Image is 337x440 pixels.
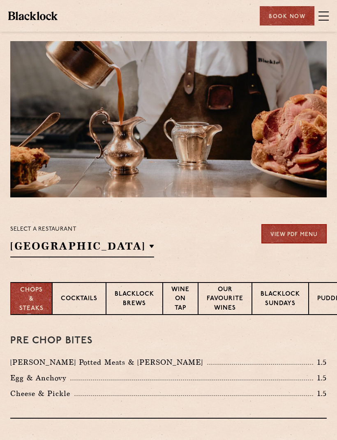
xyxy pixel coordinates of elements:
[261,224,327,243] a: View PDF Menu
[115,290,154,309] p: Blacklock Brews
[19,286,44,314] p: Chops & Steaks
[260,6,314,25] div: Book Now
[207,285,243,314] p: Our favourite wines
[261,290,300,309] p: Blacklock Sundays
[10,336,327,346] h3: Pre Chop Bites
[61,294,97,305] p: Cocktails
[313,357,327,368] p: 1.5
[171,285,189,314] p: Wine on Tap
[10,357,207,368] p: [PERSON_NAME] Potted Meats & [PERSON_NAME]
[313,388,327,399] p: 1.5
[10,239,154,257] h2: [GEOGRAPHIC_DATA]
[313,373,327,383] p: 1.5
[10,224,154,235] p: Select a restaurant
[10,372,70,384] p: Egg & Anchovy
[10,388,74,399] p: Cheese & Pickle
[8,12,58,20] img: BL_Textured_Logo-footer-cropped.svg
